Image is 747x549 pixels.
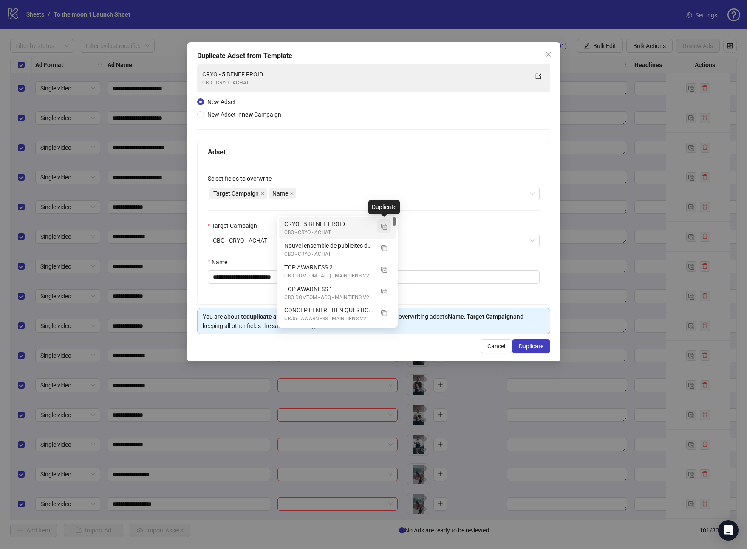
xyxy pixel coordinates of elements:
span: Target Campaign [213,189,259,198]
button: Cancel [481,339,512,353]
div: CBO - CRYO - ACHAT [284,250,374,258]
div: You are about to the selected adset without any ads, overwriting adset's and keeping all other fi... [203,312,545,331]
div: Nouvel ensemble de publicités de Ventes [284,241,374,250]
img: Duplicate [381,310,387,316]
span: Cancel [487,343,505,350]
div: SHORT JOLT COMPLIANCE - Copie [279,325,396,347]
span: Name [269,188,296,199]
button: Duplicate [377,305,391,319]
input: Name [208,270,540,284]
span: New Adset [207,98,236,105]
div: CONCEPT ENTRETIEN QUESTION 3 - Copie [284,305,374,315]
div: TOP AWARNESS 2 [284,263,374,272]
div: CONCEPT ENTRETIEN QUESTION 3 - Copie [279,303,396,325]
strong: Name, Target Campaign [448,313,513,320]
span: close [545,51,552,58]
strong: new [242,111,253,118]
div: CBO5 - AWARNESS - MAINTIENS V2 [284,315,374,323]
div: Duplicate [368,200,400,214]
button: Duplicate [377,219,391,233]
div: CRYO - 5 BENEF FROID [202,70,528,79]
div: Duplicate Adset from Template [197,51,550,61]
div: CBO DOMTOM - ACQ - MAINTIENS V2 - ROAS 2.05 [284,294,374,302]
button: Close [542,48,555,61]
div: CRYO - 5 BENEF FROID [284,219,374,229]
span: CBO - CRYO - ACHAT [213,234,535,247]
label: Select fields to overwrite [208,174,277,183]
img: Duplicate [381,267,387,273]
div: TOP AWARNESS 2 [279,260,396,282]
button: Duplicate [512,339,550,353]
img: Duplicate [381,245,387,251]
span: Name [272,189,288,198]
div: CRYO - 5 BENEF FROID [279,217,396,239]
div: CBO - CRYO - ACHAT [284,229,374,237]
button: Duplicate [377,241,391,255]
div: Nouvel ensemble de publicités de Ventes [279,239,396,260]
span: New Adset in Campaign [207,111,281,118]
button: Duplicate [377,284,391,298]
img: Duplicate [381,289,387,294]
span: close [260,191,265,196]
span: Target Campaign [209,188,267,199]
div: Adset [208,147,540,157]
div: TOP AWARNESS 1 [279,282,396,304]
div: Open Intercom Messenger [718,520,739,541]
span: Duplicate [519,343,543,350]
div: CBO DOMTOM - ACQ - MAINTIENS V2 - ROAS 2.05 [284,272,374,280]
button: Duplicate [377,263,391,276]
label: Name [208,258,233,267]
span: close [290,191,294,196]
img: Duplicate [381,224,387,230]
div: CBO - CRYO - ACHAT [202,79,528,87]
strong: duplicate and publish [246,313,305,320]
label: Target Campaign [208,221,263,230]
div: TOP AWARNESS 1 [284,284,374,294]
span: export [535,73,541,79]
